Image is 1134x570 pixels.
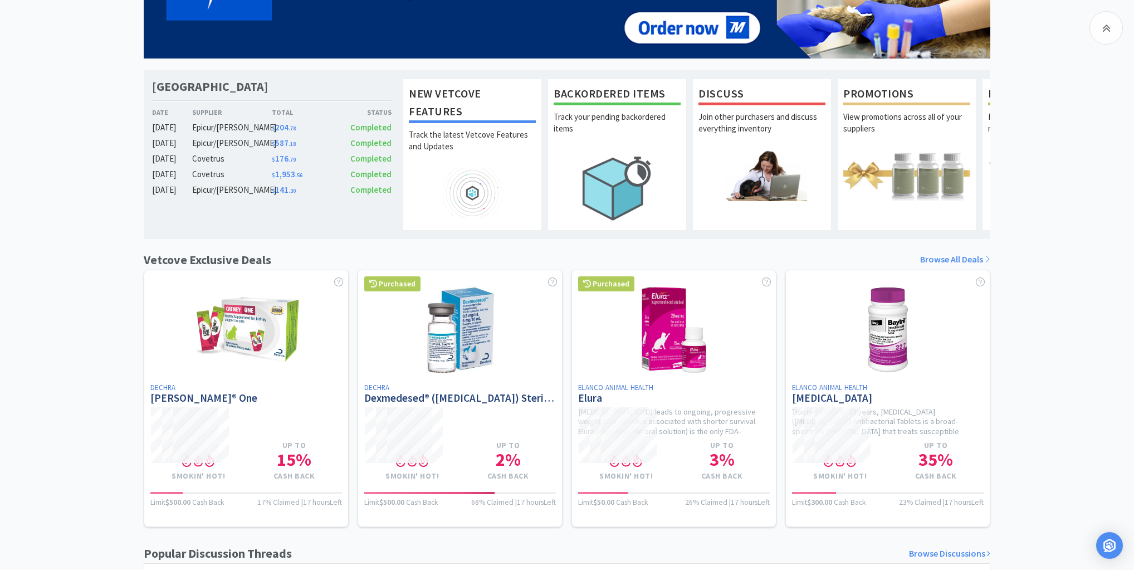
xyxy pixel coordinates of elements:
p: Track your pending backordered items [554,111,681,150]
img: hero_promotions.png [843,150,970,201]
p: View promotions across all of your suppliers [843,111,970,150]
h1: 2 % [460,451,556,469]
h1: 3 % [674,451,770,469]
a: Browse All Deals [920,252,990,267]
a: [DATE]Epicur/[PERSON_NAME]$204.78Completed [152,121,392,134]
h4: Smokin' Hot! [792,471,888,481]
img: hero_feature_roadmap.png [409,168,536,218]
h1: Free Samples [988,85,1115,105]
span: . 30 [289,187,296,194]
a: [DATE]Covetrus$176.79Completed [152,152,392,165]
img: hero_backorders.png [554,150,681,226]
span: Completed [350,169,392,179]
a: PurchasedDechraDexmedesed® ([MEDICAL_DATA]) Sterile Injectable Solution Smokin' Hot!Up to2%Cash B... [358,270,563,527]
h1: [GEOGRAPHIC_DATA] [152,79,268,95]
div: Total [272,107,332,118]
div: Status [331,107,392,118]
h4: Smokin' Hot! [364,471,460,481]
span: . 56 [295,172,302,179]
div: Supplier [192,107,272,118]
h1: Backordered Items [554,85,681,105]
p: Track the latest Vetcove Features and Updates [409,129,536,168]
span: 587 [272,138,296,148]
a: [DATE]Epicur/[PERSON_NAME]$141.30Completed [152,183,392,197]
div: [DATE] [152,152,192,165]
div: Epicur/[PERSON_NAME] [192,183,272,197]
h1: Promotions [843,85,970,105]
h4: Up to [888,441,984,450]
img: hero_samples.png [988,150,1115,201]
div: [DATE] [152,137,192,150]
h1: 15 % [246,451,342,469]
h1: New Vetcove Features [409,85,536,123]
h4: Cash Back [460,471,556,481]
h4: Cash Back [246,471,342,481]
span: Completed [350,184,392,195]
span: 176 [272,153,296,164]
a: Dechra[PERSON_NAME]® One Smokin' Hot!Up to15%Cash BackLimit$500.00 Cash Back 17% Claimed |17 hour... [144,270,349,527]
h4: Cash Back [888,471,984,481]
a: PromotionsView promotions across all of your suppliers [837,79,976,230]
span: 1,953 [272,169,302,179]
a: DiscussJoin other purchasers and discuss everything inventory [692,79,832,230]
a: PurchasedElanco Animal HealthElura[MEDICAL_DATA] (CKD) leads to ongoing, progressive weight loss,... [571,270,776,527]
img: hero_discuss.png [698,150,825,201]
span: . 79 [289,156,296,163]
span: $ [272,140,275,148]
h1: Popular Discussion Threads [144,544,292,563]
span: . 18 [289,140,296,148]
h4: Up to [246,441,342,450]
span: 141 [272,184,296,195]
div: Date [152,107,192,118]
span: . 78 [289,125,296,132]
h1: Discuss [698,85,825,105]
a: Elanco Animal Health[MEDICAL_DATA]Trusted for over 30 years, [MEDICAL_DATA] ([MEDICAL_DATA]) Anti... [785,270,990,527]
div: [DATE] [152,168,192,181]
a: Browse Discussions [909,547,990,561]
a: Free SamplesRequest free samples on the newest veterinary products [982,79,1121,230]
a: [DATE]Covetrus$1,953.56Completed [152,168,392,181]
a: New Vetcove FeaturesTrack the latest Vetcove Features and Updates [403,79,542,230]
span: Completed [350,138,392,148]
div: Epicur/[PERSON_NAME] [192,137,272,150]
p: Join other purchasers and discuss everything inventory [698,111,825,150]
h4: Up to [674,441,770,450]
span: Completed [350,153,392,164]
h4: Up to [460,441,556,450]
span: $ [272,187,275,194]
h1: Vetcove Exclusive Deals [144,250,271,270]
h1: 35 % [888,451,984,469]
div: Open Intercom Messenger [1096,532,1123,559]
span: $ [272,125,275,132]
a: Backordered ItemsTrack your pending backordered items [548,79,687,230]
span: $ [272,172,275,179]
div: Epicur/[PERSON_NAME] [192,121,272,134]
div: [DATE] [152,183,192,197]
span: Completed [350,122,392,133]
div: [DATE] [152,121,192,134]
div: Covetrus [192,152,272,165]
p: Request free samples on the newest veterinary products [988,111,1115,150]
div: Covetrus [192,168,272,181]
h4: Cash Back [674,471,770,481]
span: $ [272,156,275,163]
a: [DATE]Epicur/[PERSON_NAME]$587.18Completed [152,137,392,150]
span: 204 [272,122,296,133]
h4: Smokin' Hot! [150,471,246,481]
h4: Smokin' Hot! [578,471,674,481]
